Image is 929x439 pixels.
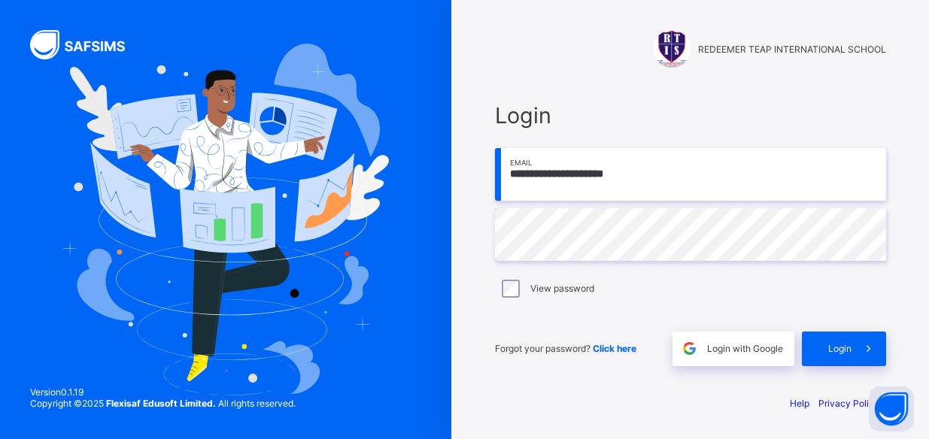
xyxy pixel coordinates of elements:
[828,343,852,354] span: Login
[818,398,879,409] a: Privacy Policy
[106,398,216,409] strong: Flexisaf Edusoft Limited.
[495,343,636,354] span: Forgot your password?
[869,386,914,431] button: Open asap
[707,343,783,354] span: Login with Google
[593,343,636,354] a: Click here
[495,102,886,129] span: Login
[530,283,594,294] label: View password
[698,44,886,55] span: REDEEMER TEAP INTERNATIONAL SCHOOL
[790,398,809,409] a: Help
[681,340,698,357] img: google.396cfc9801f0270233282035f929180a.svg
[30,386,296,398] span: Version 0.1.19
[30,30,143,59] img: SAFSIMS Logo
[30,398,296,409] span: Copyright © 2025 All rights reserved.
[62,44,389,395] img: Hero Image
